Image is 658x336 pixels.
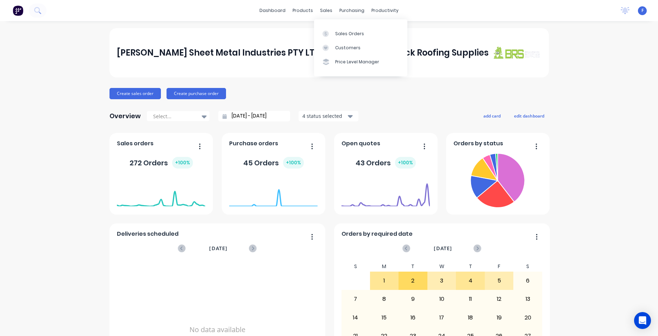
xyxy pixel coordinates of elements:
[109,109,141,123] div: Overview
[356,157,416,169] div: 43 Orders
[453,139,503,148] span: Orders by status
[314,26,407,40] a: Sales Orders
[299,111,358,121] button: 4 status selected
[109,88,161,99] button: Create sales order
[117,46,489,60] div: [PERSON_NAME] Sheet Metal Industries PTY LTD trading as Brunswick Roofing Supplies
[117,139,153,148] span: Sales orders
[302,112,347,120] div: 4 status selected
[427,261,456,272] div: W
[229,139,278,148] span: Purchase orders
[492,46,541,59] img: J A Sheet Metal Industries PTY LTD trading as Brunswick Roofing Supplies
[514,272,542,290] div: 6
[399,290,427,308] div: 9
[514,290,542,308] div: 13
[370,309,399,327] div: 15
[243,157,304,169] div: 45 Orders
[370,290,399,308] div: 8
[314,41,407,55] a: Customers
[341,261,370,272] div: S
[167,88,226,99] button: Create purchase order
[317,5,336,16] div: sales
[130,157,193,169] div: 272 Orders
[485,272,513,290] div: 5
[335,45,361,51] div: Customers
[399,272,427,290] div: 2
[399,261,427,272] div: T
[428,309,456,327] div: 17
[283,157,304,169] div: + 100 %
[341,290,370,308] div: 7
[456,261,485,272] div: T
[509,111,549,120] button: edit dashboard
[335,31,364,37] div: Sales Orders
[335,59,379,65] div: Price Level Manager
[514,309,542,327] div: 20
[172,157,193,169] div: + 100 %
[336,5,368,16] div: purchasing
[399,309,427,327] div: 16
[485,261,514,272] div: F
[289,5,317,16] div: products
[513,261,542,272] div: S
[456,290,484,308] div: 11
[479,111,505,120] button: add card
[13,5,23,16] img: Factory
[368,5,402,16] div: productivity
[341,309,370,327] div: 14
[341,139,380,148] span: Open quotes
[428,272,456,290] div: 3
[634,312,651,329] div: Open Intercom Messenger
[485,309,513,327] div: 19
[434,245,452,252] span: [DATE]
[256,5,289,16] a: dashboard
[370,272,399,290] div: 1
[456,309,484,327] div: 18
[209,245,227,252] span: [DATE]
[395,157,416,169] div: + 100 %
[485,290,513,308] div: 12
[428,290,456,308] div: 10
[370,261,399,272] div: M
[641,7,644,14] span: F
[314,55,407,69] a: Price Level Manager
[456,272,484,290] div: 4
